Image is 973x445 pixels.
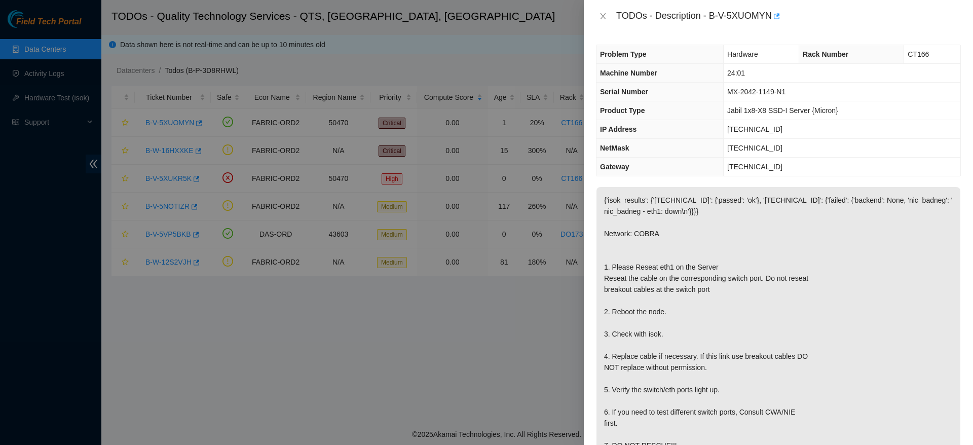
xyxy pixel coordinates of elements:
[600,69,657,77] span: Machine Number
[727,144,782,152] span: [TECHNICAL_ID]
[599,12,607,20] span: close
[803,50,848,58] span: Rack Number
[596,12,610,21] button: Close
[727,88,785,96] span: MX-2042-1149-N1
[600,125,637,133] span: IP Address
[600,106,645,115] span: Product Type
[616,8,961,24] div: TODOs - Description - B-V-5XUOMYN
[727,69,745,77] span: 24:01
[727,50,758,58] span: Hardware
[600,163,629,171] span: Gateway
[600,88,648,96] span: Serial Number
[727,106,838,115] span: Jabil 1x8-X8 SSD-I Server {Micron}
[727,163,782,171] span: [TECHNICAL_ID]
[908,50,929,58] span: CT166
[600,144,629,152] span: NetMask
[727,125,782,133] span: [TECHNICAL_ID]
[600,50,647,58] span: Problem Type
